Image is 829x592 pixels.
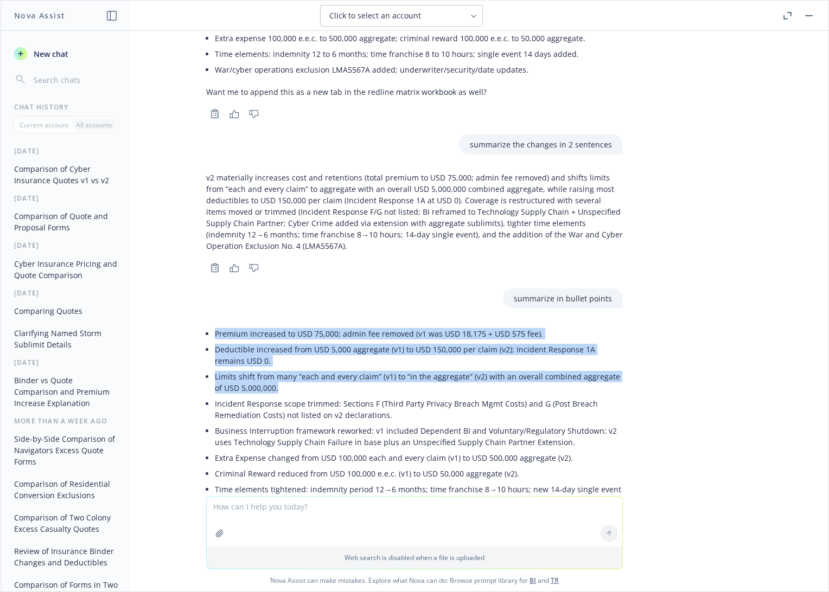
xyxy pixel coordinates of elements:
[14,10,65,21] h1: Nova Assist
[10,371,122,412] button: Binder vs Quote Comparison and Premium Increase Explanation
[76,120,112,130] p: All accounts
[31,72,118,87] input: Search chats
[215,342,623,369] li: Deductible increased from USD 5,000 aggregate (v1) to USD 150,000 per claim (v2); Incident Respon...
[31,48,68,60] span: New chat
[215,30,623,46] li: Extra expense 100,000 e.e.c. to 500,000 aggregate; criminal reward 100,000 e.e.c. to 50,000 aggre...
[10,430,122,471] button: Side-by-Side Comparison of Navigators Excess Quote Forms
[551,576,559,585] a: TR
[10,324,122,353] button: Clarifying Named Storm Sublimit Details
[1,102,131,112] div: Chat History
[320,5,483,27] button: Click to select an account
[210,109,220,119] svg: Copy to clipboard
[530,576,536,585] a: BI
[215,369,623,396] li: Limits shift from many “each and every claim” (v1) to “in the aggregate” (v2) with an overall com...
[215,423,623,450] li: Business Interruption framework reworked: v1 included Dependent BI and Voluntary/Regulatory Shutd...
[1,194,131,203] div: [DATE]
[1,241,131,250] div: [DATE]
[215,481,623,509] li: Time elements tightened: indemnity period 12→6 months; time franchise 8→10 hours; new 14‑day sing...
[514,293,612,304] p: summarize in bullet points
[10,44,122,63] button: New chat
[215,62,623,78] li: War/cyber operations exclusion LMA5567A added; underwriter/security/date updates.
[1,358,131,367] div: [DATE]
[245,260,263,275] button: Thumbs down
[10,160,122,189] button: Comparison of Cyber Insurance Quotes v1 vs v2
[10,302,122,320] button: Comparing Quotes
[1,146,131,156] div: [DATE]
[10,255,122,284] button: Cyber Insurance Pricing and Quote Comparison
[215,396,623,423] li: Incident Response scope trimmed: Sections F (Third Party Privacy Breach Mgmt Costs) and G (Post B...
[10,509,122,538] button: Comparison of Two Colony Excess Casualty Quotes
[1,288,131,298] div: [DATE]
[10,542,122,571] button: Review of Insurance Binder Changes and Deductibles
[470,139,612,150] p: summarize the changes in 2 sentences
[215,326,623,342] li: Premium increased to USD 75,000; admin fee removed (v1 was USD 18,175 + USD 575 fee).
[329,10,421,21] span: Click to select an account
[1,416,131,426] div: More than a week ago
[210,263,220,273] svg: Copy to clipboard
[245,106,263,121] button: Thumbs down
[206,172,623,252] p: v2 materially increases cost and retentions (total premium to USD 75,000; admin fee removed) and ...
[213,553,616,562] p: Web search is disabled when a file is uploaded
[20,120,68,130] p: Current account
[5,569,824,591] span: Nova Assist can make mistakes. Explore what Nova can do: Browse prompt library for and
[10,475,122,504] button: Comparison of Residential Conversion Exclusions
[215,450,623,466] li: Extra Expense changed from USD 100,000 each and every claim (v1) to USD 500,000 aggregate (v2).
[215,46,623,62] li: Time elements: indemnity 12 to 6 months; time franchise 8 to 10 hours; single event 14 days added.
[10,207,122,236] button: Comparison of Quote and Proposal Forms
[215,466,623,481] li: Criminal Reward reduced from USD 100,000 e.e.c. (v1) to USD 50,000 aggregate (v2).
[206,86,623,98] p: Want me to append this as a new tab in the redline matrix workbook as well?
